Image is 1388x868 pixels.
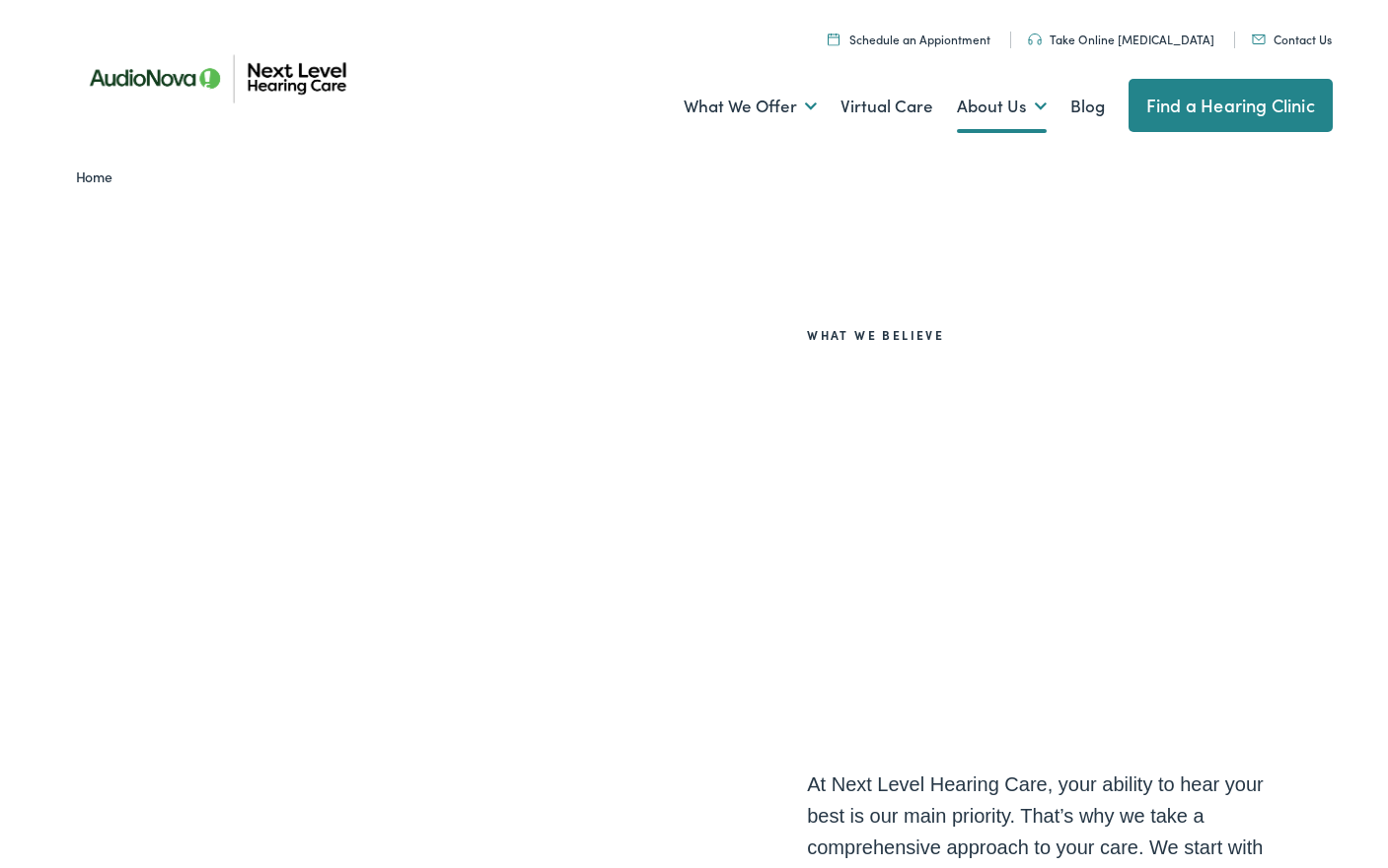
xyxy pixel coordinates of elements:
[1028,31,1214,47] a: Take Online [MEDICAL_DATA]
[807,328,1280,342] h2: What We Believe
[957,70,1047,143] a: About Us
[1252,31,1332,47] a: Contact Us
[1028,33,1042,45] img: An icon symbolizing headphones, colored in teal, suggests audio-related services or features.
[828,33,840,45] img: Calendar icon representing the ability to schedule a hearing test or hearing aid appointment at N...
[1252,34,1266,44] img: An icon representing mail communication is presented in a unique teal color.
[828,31,990,47] a: Schedule an Appiontment
[684,70,817,143] a: What We Offer
[1070,70,1105,143] a: Blog
[840,70,933,143] a: Virtual Care
[1129,79,1333,132] a: Find a Hearing Clinic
